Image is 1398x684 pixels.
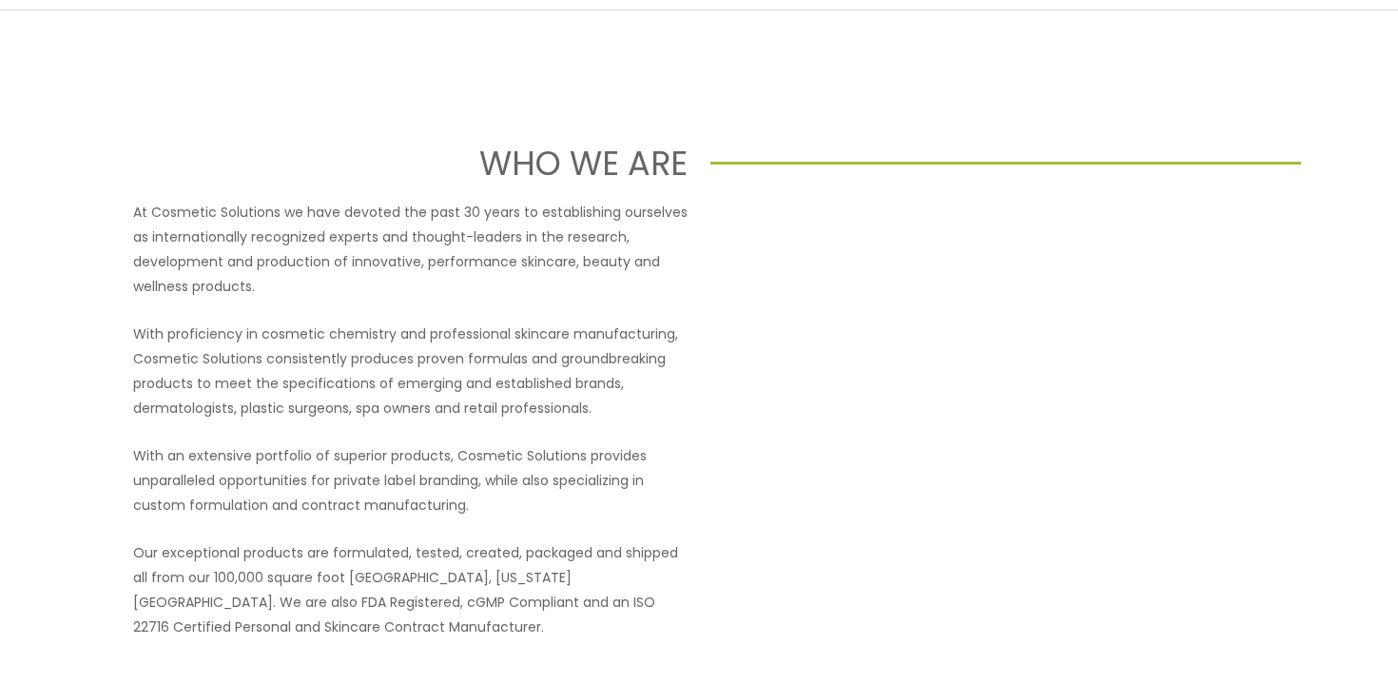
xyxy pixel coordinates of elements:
[133,443,688,518] p: With an extensive portfolio of superior products, Cosmetic Solutions provides unparalleled opport...
[133,200,688,299] p: At Cosmetic Solutions we have devoted the past 30 years to establishing ourselves as internationa...
[97,140,688,186] h1: WHO WE ARE
[133,540,688,639] p: Our exceptional products are formulated, tested, created, packaged and shipped all from our 100,0...
[133,322,688,420] p: With proficiency in cosmetic chemistry and professional skincare manufacturing, Cosmetic Solution...
[710,200,1265,512] iframe: Get to know Cosmetic Solutions Private Label Skin Care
